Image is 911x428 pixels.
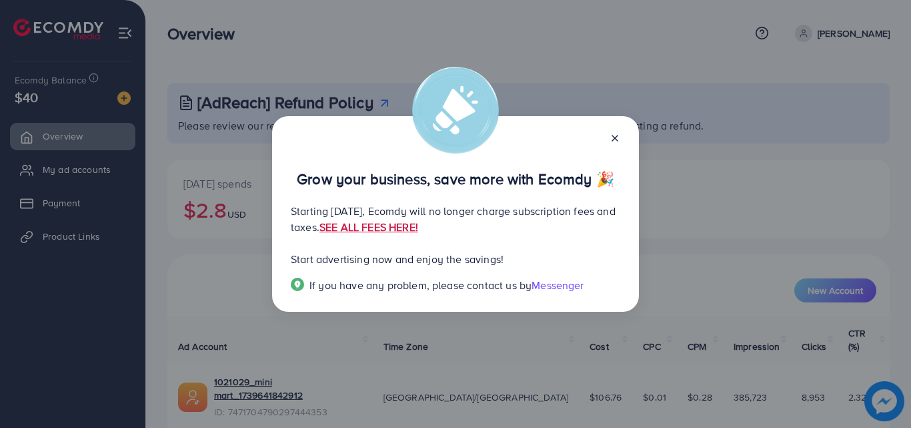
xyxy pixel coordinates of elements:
p: Starting [DATE], Ecomdy will no longer charge subscription fees and taxes. [291,203,620,235]
span: If you have any problem, please contact us by [309,278,532,292]
p: Start advertising now and enjoy the savings! [291,251,620,267]
span: Messenger [532,278,584,292]
p: Grow your business, save more with Ecomdy 🎉 [291,171,620,187]
img: alert [412,67,499,154]
a: SEE ALL FEES HERE! [319,220,418,234]
img: Popup guide [291,278,304,291]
